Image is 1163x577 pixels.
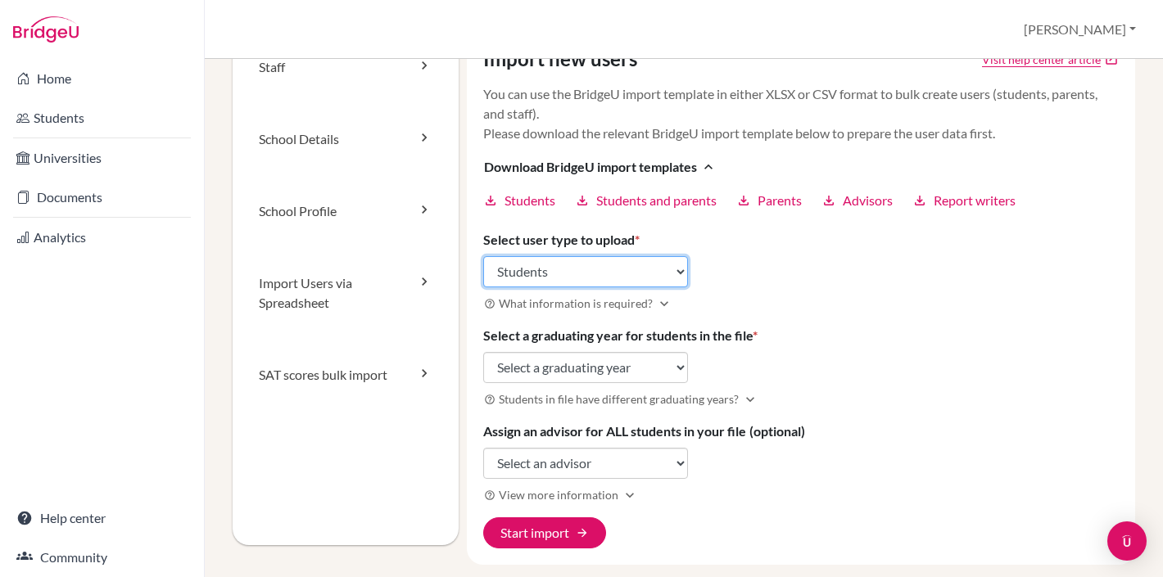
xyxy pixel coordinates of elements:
h4: Import new users [483,47,637,71]
span: Students [505,191,555,210]
a: Click to open Tracking student registration article in a new tab [982,51,1101,68]
i: download [821,193,836,208]
a: open_in_new [1104,52,1119,66]
a: Students [3,101,201,134]
a: downloadAdvisors [821,191,893,210]
a: Community [3,541,201,574]
button: View more informationExpand more [483,485,639,504]
img: Bridge-U [13,16,79,43]
i: expand_less [700,159,717,175]
span: Parents [758,191,802,210]
i: download [483,193,498,208]
span: arrow_forward [576,526,589,539]
span: Students and parents [596,191,717,210]
a: Universities [3,142,201,174]
a: downloadStudents [483,191,555,210]
i: Expand more [742,391,758,408]
div: Download BridgeU import templatesexpand_less [483,191,1120,210]
a: Import Users via Spreadsheet [233,247,459,339]
i: Expand more [656,295,672,312]
i: help_outline [484,298,496,309]
a: SAT scores bulk import [233,339,459,411]
label: Assign an advisor for ALL students in your file [483,421,805,441]
div: Open Intercom Messenger [1107,521,1147,561]
button: Students in file have different graduating years?Expand more [483,390,759,408]
span: Students in file have different graduating years? [499,390,739,408]
p: You can use the BridgeU import template in either XLSX or CSV format to bulk create users (studen... [483,84,1120,143]
a: School Profile [233,175,459,247]
span: Advisors [843,191,893,210]
a: Help center [3,502,201,534]
a: Staff [233,31,459,103]
a: School Details [233,103,459,175]
a: Home [3,62,201,95]
a: Documents [3,181,201,214]
label: Select user type to upload [483,230,640,250]
i: download [575,193,590,208]
i: Expand more [622,487,638,503]
a: downloadStudents and parents [575,191,717,210]
label: Select a graduating year for students in the file [483,326,758,345]
i: download [912,193,927,208]
button: What information is required?Expand more [483,294,673,313]
i: help_outline [484,489,496,501]
i: download [736,193,751,208]
span: What information is required? [499,295,653,312]
a: downloadReport writers [912,191,1016,210]
a: downloadParents [736,191,802,210]
button: Start import [483,517,606,548]
span: View more information [499,486,618,503]
button: Download BridgeU import templatesexpand_less [483,156,717,178]
span: Report writers [934,191,1016,210]
a: Analytics [3,221,201,254]
i: help_outline [484,394,496,405]
button: [PERSON_NAME] [1016,14,1143,45]
span: (optional) [749,423,805,439]
span: Download BridgeU import templates [484,157,697,177]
